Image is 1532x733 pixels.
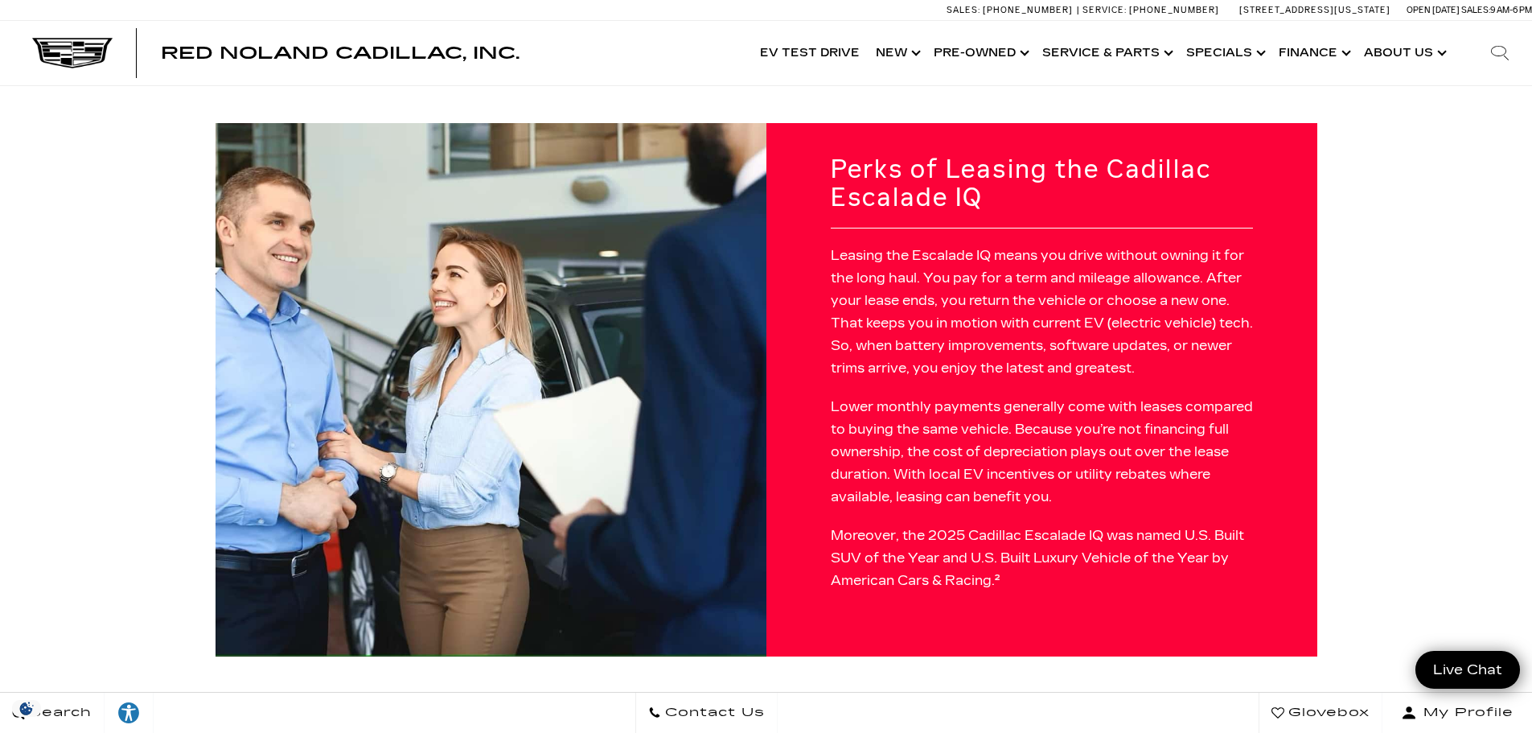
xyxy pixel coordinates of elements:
a: Pre-Owned [926,21,1034,85]
a: Contact Us [635,693,778,733]
span: [PHONE_NUMBER] [1129,5,1219,15]
a: New [868,21,926,85]
section: Click to Open Cookie Consent Modal [8,700,45,717]
img: Cadillac Escalade IQ Lease Deals [216,123,766,657]
span: Sales: [1461,5,1490,15]
img: Opt-Out Icon [8,700,45,717]
div: Search [1468,21,1532,85]
a: Specials [1178,21,1271,85]
a: About Us [1356,21,1452,85]
span: Open [DATE] [1407,5,1460,15]
a: Sales: [PHONE_NUMBER] [947,6,1077,14]
span: Search [25,702,92,724]
div: Explore your accessibility options [105,701,153,725]
a: Service & Parts [1034,21,1178,85]
button: Open user profile menu [1382,693,1532,733]
span: 9 AM-6 PM [1490,5,1532,15]
span: Sales: [947,5,980,15]
h2: Perks of Leasing the Cadillac Escalade IQ [831,155,1253,212]
span: Service: [1082,5,1127,15]
a: Finance [1271,21,1356,85]
p: Moreover, the 2025 Cadillac Escalade IQ was named U.S. Built SUV of the Year and U.S. Built Luxur... [831,525,1253,592]
a: Red Noland Cadillac, Inc. [161,45,520,61]
span: Live Chat [1425,661,1510,679]
p: Lower monthly payments generally come with leases compared to buying the same vehicle. Because yo... [831,396,1253,509]
a: [STREET_ADDRESS][US_STATE] [1239,5,1390,15]
a: Service: [PHONE_NUMBER] [1077,6,1223,14]
span: My Profile [1417,702,1514,724]
span: Glovebox [1284,702,1370,724]
a: Live Chat [1415,651,1520,689]
img: Cadillac Dark Logo with Cadillac White Text [32,38,113,68]
span: Red Noland Cadillac, Inc. [161,43,520,63]
span: Contact Us [661,702,765,724]
a: Explore your accessibility options [105,693,154,733]
span: [PHONE_NUMBER] [983,5,1073,15]
a: Glovebox [1259,693,1382,733]
a: EV Test Drive [752,21,868,85]
p: Leasing the Escalade IQ means you drive without owning it for the long haul. You pay for a term a... [831,245,1253,380]
h2: Exploring Our Cadillac Escalade IQ Lease Deals [280,689,911,717]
